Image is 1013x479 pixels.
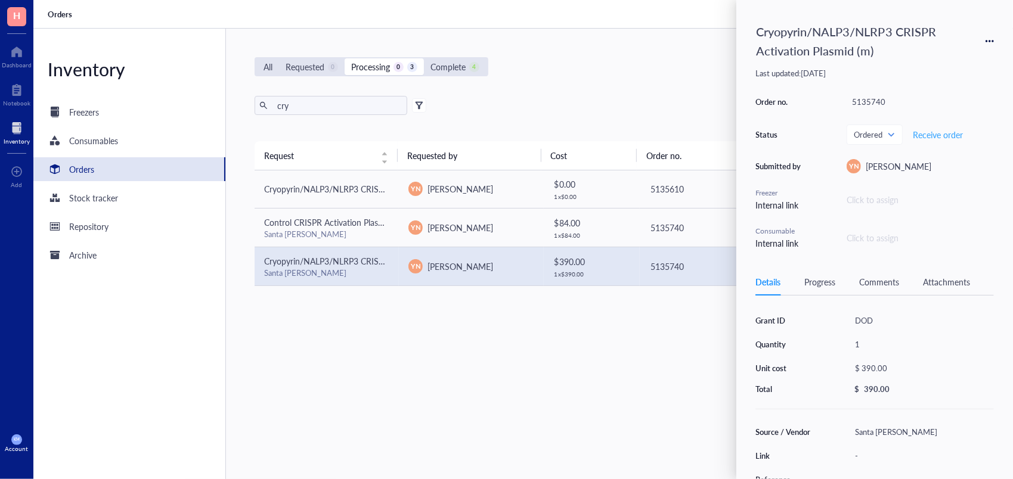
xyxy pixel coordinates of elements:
span: [PERSON_NAME] [866,160,931,172]
input: Find orders in table [272,97,402,114]
div: 0 [328,62,338,72]
span: KM [14,437,20,442]
a: Notebook [3,80,30,107]
div: Unit cost [755,363,816,374]
div: Inventory [33,57,225,81]
th: Requested by [398,141,541,170]
div: Source / Vendor [755,427,816,437]
a: Orders [33,157,225,181]
div: - [850,447,994,464]
div: Attachments [923,275,970,288]
div: Repository [69,220,109,233]
div: Add [11,181,23,188]
div: DOD [850,312,994,329]
span: Cryopyrin/NALP3/NLRP3 CRISPR Activation Plasmid (m) [264,255,473,267]
div: Processing [351,60,390,73]
div: 5135740 [847,94,994,110]
div: Consumables [69,134,118,147]
div: Link [755,450,816,461]
button: Receive order [912,125,964,144]
div: Notebook [3,99,30,107]
div: Orders [69,163,94,176]
span: YN [411,222,420,232]
div: 1 x $ 84.00 [554,232,631,239]
a: Freezers [33,100,225,124]
div: Dashboard [2,61,32,69]
a: Dashboard [2,42,32,69]
div: 5135740 [650,221,775,234]
div: Last updated: [DATE] [755,68,994,79]
div: Quantity [755,339,816,350]
div: Account [5,445,29,452]
div: Internal link [755,198,803,211]
div: Total [755,384,816,394]
td: 5135610 [640,170,784,209]
div: Cryopyrin/NALP3/NLRP3 CRISPR Activation Plasmid (m) [751,19,978,63]
a: Archive [33,243,225,267]
div: 1 [850,336,994,353]
span: YN [411,184,420,194]
span: H [13,8,20,23]
div: 1 x $ 0.00 [554,193,631,200]
div: Details [755,275,780,288]
div: 4 [469,62,479,72]
div: Order no. [755,97,803,107]
div: segmented control [255,57,488,76]
div: 5135740 [650,260,775,273]
div: Requested [286,60,324,73]
th: Request [255,141,398,170]
div: Click to assign [847,193,994,206]
th: Cost [541,141,637,170]
div: Santa [PERSON_NAME] [264,268,389,278]
a: Stock tracker [33,186,225,210]
div: Progress [804,275,835,288]
th: Order no. [637,141,780,170]
div: $ 0.00 [554,178,631,191]
span: YN [849,161,859,172]
a: Consumables [33,129,225,153]
div: Santa [PERSON_NAME] [850,424,994,440]
div: Freezer [755,188,803,198]
div: Freezers [69,105,99,119]
div: 1 x $ 390.00 [554,270,631,278]
div: $ [854,384,859,394]
div: $ 390.00 [554,255,631,268]
div: Comments [859,275,899,288]
div: Inventory [4,138,30,145]
a: Inventory [4,119,30,145]
td: 5135740 [640,247,784,285]
span: [PERSON_NAME] [427,222,493,234]
span: Ordered [854,129,893,140]
span: Cryopyrin/NALP3/NLRP3 CRISPR Plasmids (m) [264,183,437,195]
span: Request [264,149,374,162]
div: Complete [430,60,466,73]
td: 5135740 [640,208,784,247]
div: Santa [PERSON_NAME] [264,229,389,240]
div: Submitted by [755,161,803,172]
div: Status [755,129,803,140]
div: $ 390.00 [850,360,989,377]
span: [PERSON_NAME] [427,183,493,195]
div: Stock tracker [69,191,118,204]
div: Internal link [755,237,803,250]
div: Click to assign [847,231,899,244]
span: Control CRISPR Activation Plasmid [264,216,392,228]
div: 3 [407,62,417,72]
a: Repository [33,214,225,238]
div: $ 84.00 [554,216,631,229]
div: 0 [394,62,404,72]
div: 5135610 [650,182,775,195]
div: Grant ID [755,315,816,326]
span: YN [411,261,420,271]
div: 390.00 [864,384,890,394]
div: Consumable [755,226,803,237]
span: [PERSON_NAME] [427,260,493,272]
a: Orders [48,9,75,20]
div: Archive [69,248,97,262]
span: Receive order [913,130,963,139]
div: All [264,60,272,73]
